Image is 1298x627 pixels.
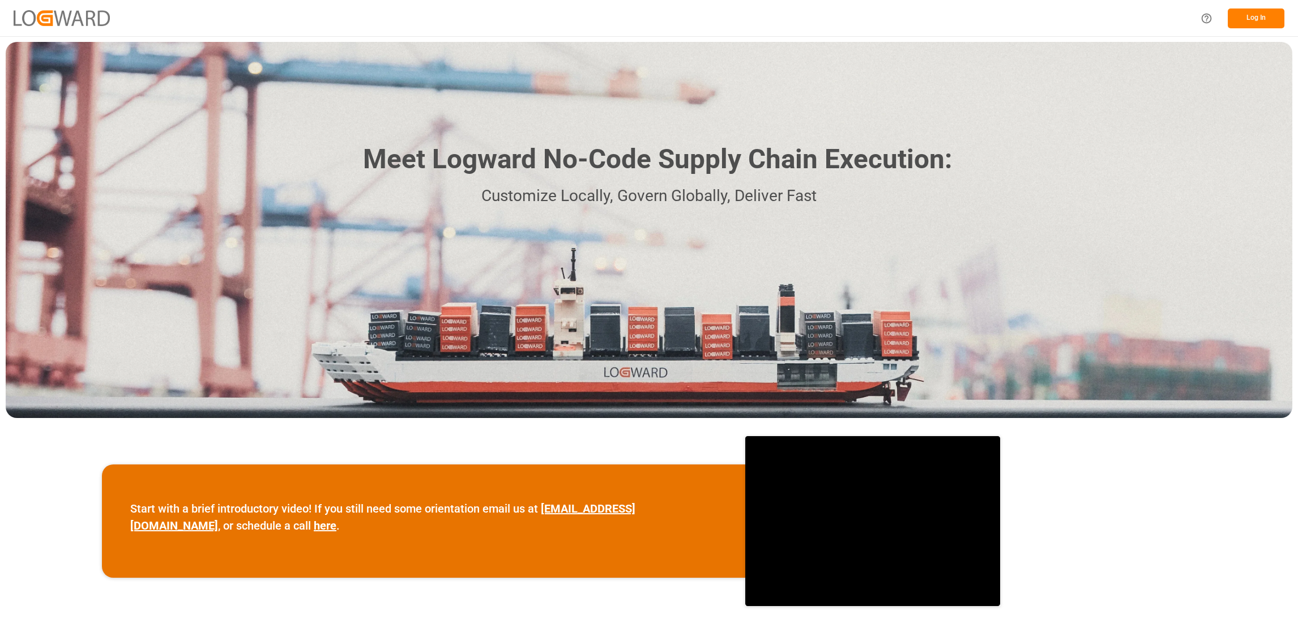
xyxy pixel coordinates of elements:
button: Log In [1228,8,1284,28]
img: Logward_new_orange.png [14,10,110,25]
button: Help Center [1194,6,1219,31]
p: Customize Locally, Govern Globally, Deliver Fast [346,184,952,209]
h1: Meet Logward No-Code Supply Chain Execution: [363,139,952,180]
a: here [314,519,336,532]
p: Start with a brief introductory video! If you still need some orientation email us at , or schedu... [130,500,717,534]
